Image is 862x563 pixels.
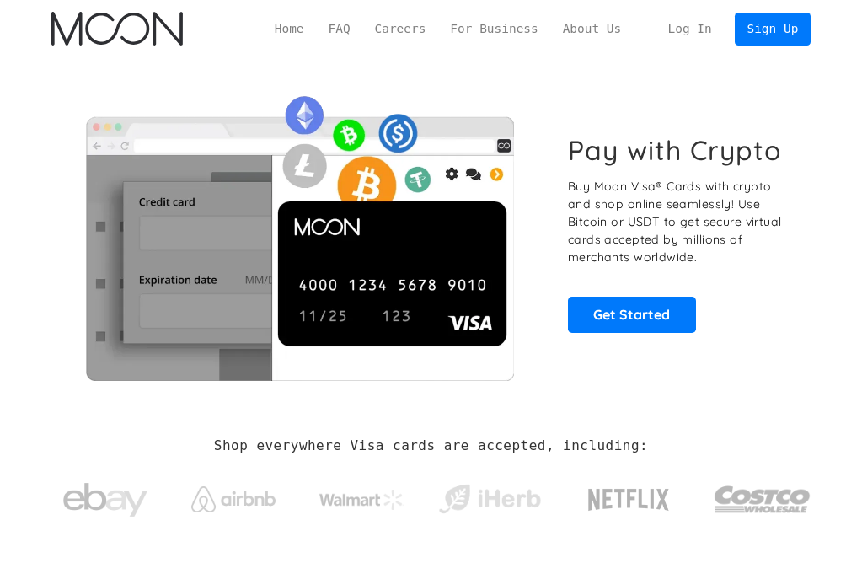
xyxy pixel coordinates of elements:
img: iHerb [436,480,543,518]
img: Moon Logo [51,12,183,46]
a: About Us [550,20,634,39]
a: ebay [51,457,159,535]
img: Airbnb [191,486,276,512]
a: Careers [362,20,438,39]
img: Moon Cards let you spend your crypto anywhere Visa is accepted. [51,86,548,380]
a: iHerb [436,464,543,527]
h2: Shop everywhere Visa cards are accepted, including: [214,437,648,453]
a: Costco [714,455,811,535]
a: Walmart [308,473,415,518]
a: Home [262,20,316,39]
a: Log In [656,13,724,46]
a: For Business [438,20,550,39]
img: ebay [63,474,147,527]
a: FAQ [316,20,362,39]
p: Buy Moon Visa® Cards with crypto and shop online seamlessly! Use Bitcoin or USDT to get secure vi... [568,178,795,267]
a: Get Started [568,297,696,333]
img: Walmart [319,490,404,510]
a: Airbnb [179,469,287,521]
a: home [51,12,183,46]
img: Netflix [586,479,671,521]
a: Sign Up [735,13,811,46]
a: Netflix [564,462,693,529]
img: Costco [714,472,811,527]
h1: Pay with Crypto [568,134,782,166]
